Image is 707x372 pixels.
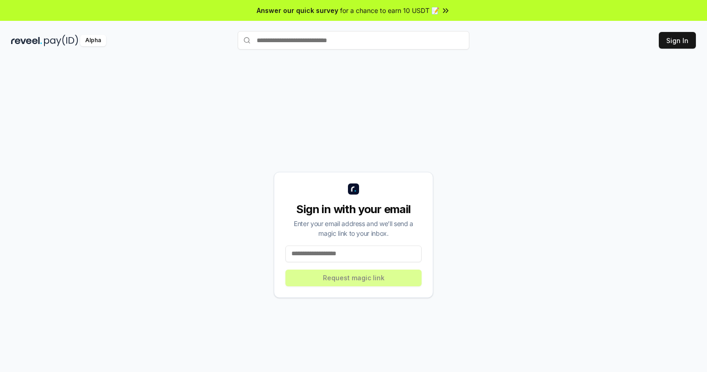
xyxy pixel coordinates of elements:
div: Alpha [80,35,106,46]
div: Enter your email address and we’ll send a magic link to your inbox. [285,219,422,238]
span: Answer our quick survey [257,6,338,15]
span: for a chance to earn 10 USDT 📝 [340,6,439,15]
img: pay_id [44,35,78,46]
button: Sign In [659,32,696,49]
img: logo_small [348,183,359,195]
img: reveel_dark [11,35,42,46]
div: Sign in with your email [285,202,422,217]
